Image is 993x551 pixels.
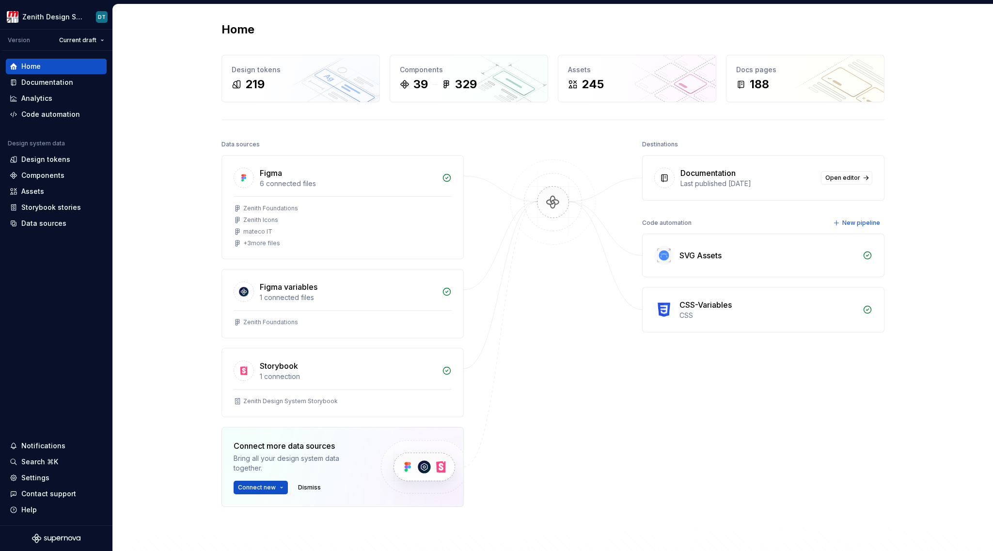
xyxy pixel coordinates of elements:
[55,33,109,47] button: Current draft
[21,473,49,483] div: Settings
[243,228,272,236] div: mateco IT
[21,78,73,87] div: Documentation
[243,318,298,326] div: Zenith Foundations
[6,152,107,167] a: Design tokens
[21,489,76,499] div: Contact support
[98,13,106,21] div: DT
[6,75,107,90] a: Documentation
[32,534,80,543] svg: Supernova Logo
[221,55,380,102] a: Design tokens219
[22,12,84,22] div: Zenith Design System
[7,11,18,23] img: e95d57dd-783c-4905-b3fc-0c5af85c8823.png
[221,348,464,417] a: Storybook1 connectionZenith Design System Storybook
[260,167,282,179] div: Figma
[21,94,52,103] div: Analytics
[21,187,44,196] div: Assets
[21,203,81,212] div: Storybook stories
[6,59,107,74] a: Home
[59,36,96,44] span: Current draft
[21,457,58,467] div: Search ⌘K
[455,77,477,92] div: 329
[679,250,722,261] div: SVG Assets
[2,6,110,27] button: Zenith Design SystemDT
[842,219,880,227] span: New pipeline
[21,110,80,119] div: Code automation
[6,107,107,122] a: Code automation
[6,184,107,199] a: Assets
[6,486,107,502] button: Contact support
[6,168,107,183] a: Components
[245,77,265,92] div: 219
[582,77,604,92] div: 245
[6,216,107,231] a: Data sources
[260,281,317,293] div: Figma variables
[736,65,874,75] div: Docs pages
[679,299,732,311] div: CSS-Variables
[298,484,321,491] span: Dismiss
[821,171,872,185] a: Open editor
[8,140,65,147] div: Design system data
[6,91,107,106] a: Analytics
[21,505,37,515] div: Help
[21,441,65,451] div: Notifications
[825,174,860,182] span: Open editor
[750,77,769,92] div: 188
[238,484,276,491] span: Connect new
[6,470,107,486] a: Settings
[232,65,370,75] div: Design tokens
[680,167,736,179] div: Documentation
[642,138,678,151] div: Destinations
[21,219,66,228] div: Data sources
[234,440,364,452] div: Connect more data sources
[679,311,857,320] div: CSS
[726,55,884,102] a: Docs pages188
[21,155,70,164] div: Design tokens
[390,55,548,102] a: Components39329
[234,454,364,473] div: Bring all your design system data together.
[260,372,436,381] div: 1 connection
[260,293,436,302] div: 1 connected files
[294,481,325,494] button: Dismiss
[221,269,464,338] a: Figma variables1 connected filesZenith Foundations
[21,171,64,180] div: Components
[680,179,815,189] div: Last published [DATE]
[221,155,464,259] a: Figma6 connected filesZenith FoundationsZenith Iconsmateco IT+3more files
[221,22,254,37] h2: Home
[21,62,41,71] div: Home
[221,138,260,151] div: Data sources
[6,200,107,215] a: Storybook stories
[830,216,884,230] button: New pipeline
[243,205,298,212] div: Zenith Foundations
[260,179,436,189] div: 6 connected files
[413,77,428,92] div: 39
[6,454,107,470] button: Search ⌘K
[568,65,706,75] div: Assets
[400,65,538,75] div: Components
[243,239,280,247] div: + 3 more files
[234,481,288,494] button: Connect new
[6,438,107,454] button: Notifications
[260,360,298,372] div: Storybook
[642,216,692,230] div: Code automation
[558,55,716,102] a: Assets245
[6,502,107,518] button: Help
[243,216,278,224] div: Zenith Icons
[243,397,338,405] div: Zenith Design System Storybook
[8,36,30,44] div: Version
